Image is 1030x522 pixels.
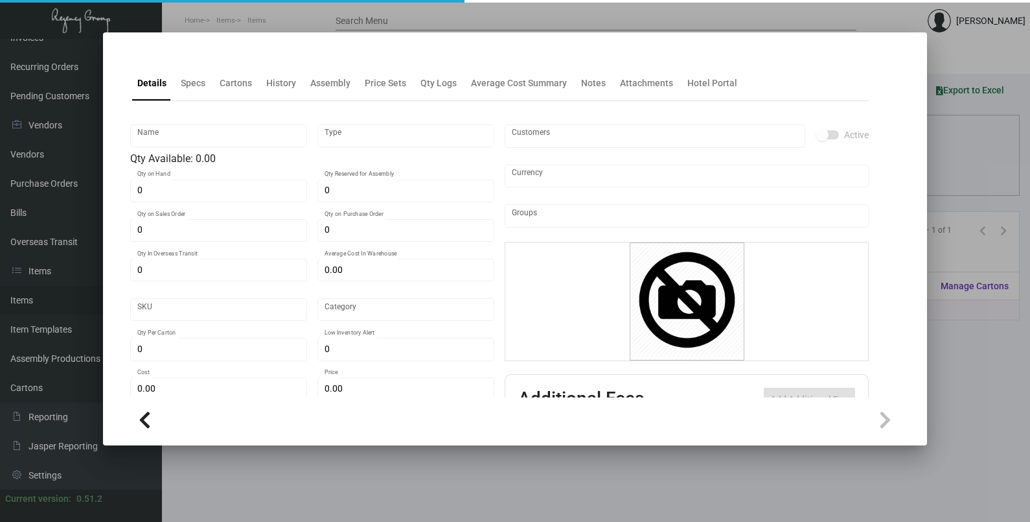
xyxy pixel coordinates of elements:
[620,77,673,90] div: Attachments
[581,77,606,90] div: Notes
[471,77,567,90] div: Average Cost Summary
[76,492,102,506] div: 0.51.2
[844,127,869,143] span: Active
[518,388,644,411] h2: Additional Fees
[220,77,252,90] div: Cartons
[687,77,737,90] div: Hotel Portal
[181,77,205,90] div: Specs
[512,211,862,221] input: Add new..
[770,394,849,405] span: Add Additional Fee
[512,131,799,141] input: Add new..
[266,77,296,90] div: History
[130,151,494,167] div: Qty Available: 0.00
[764,388,855,411] button: Add Additional Fee
[137,77,166,90] div: Details
[310,77,350,90] div: Assembly
[365,77,406,90] div: Price Sets
[420,77,457,90] div: Qty Logs
[5,492,71,506] div: Current version:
